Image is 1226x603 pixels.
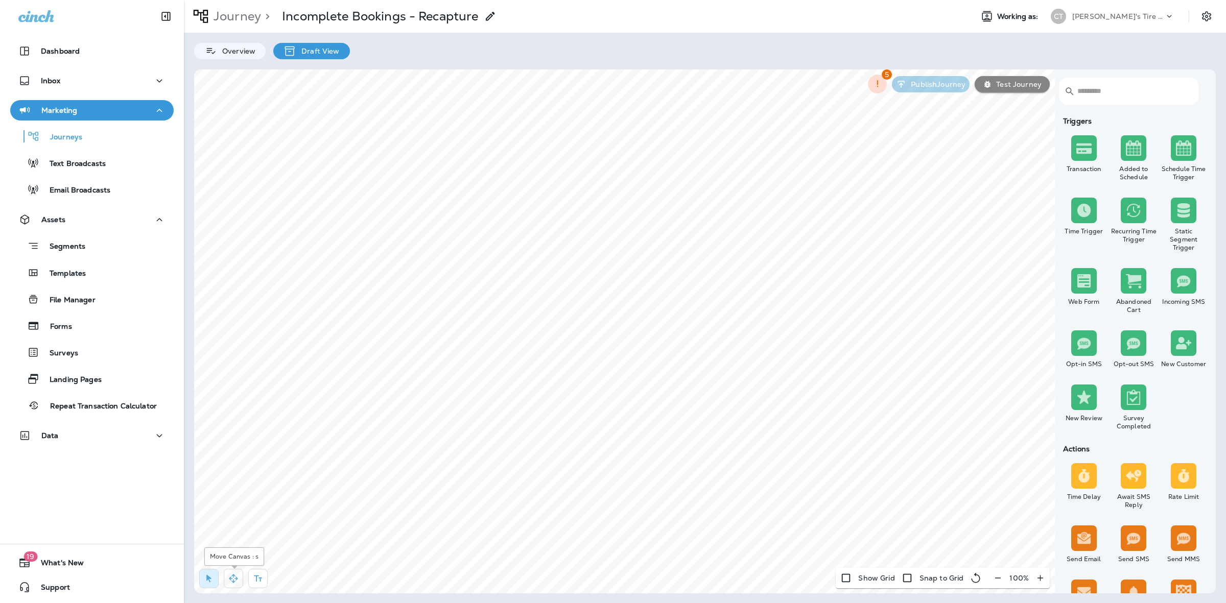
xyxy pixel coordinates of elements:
p: > [261,9,270,24]
button: Text Broadcasts [10,152,174,174]
p: Repeat Transaction Calculator [40,402,157,412]
button: Templates [10,262,174,283]
button: Marketing [10,100,174,120]
div: Actions [1059,445,1209,453]
button: Journeys [10,126,174,147]
p: Journey [209,9,261,24]
button: Data [10,425,174,446]
p: File Manager [39,296,96,305]
p: Inbox [41,77,60,85]
div: Send SMS [1111,555,1157,563]
span: Support [31,583,70,595]
div: Await SMS Reply [1111,493,1157,509]
div: Opt-in SMS [1061,360,1107,368]
p: Landing Pages [39,375,102,385]
button: Email Broadcasts [10,179,174,200]
button: Segments [10,235,174,257]
button: Inbox [10,70,174,91]
p: Journeys [40,133,82,142]
p: Assets [41,215,65,224]
p: Text Broadcasts [39,159,106,169]
button: 19What's New [10,552,174,573]
div: Send Email [1061,555,1107,563]
span: Working as: [997,12,1041,21]
p: Dashboard [41,47,80,55]
button: Settings [1197,7,1216,26]
div: New Customer [1161,360,1207,368]
p: [PERSON_NAME]'s Tire & Auto [1072,12,1164,20]
p: Forms [40,322,72,332]
div: Added to Schedule [1111,165,1157,181]
span: 19 [23,551,37,562]
p: Snap to Grid [919,574,964,582]
div: Send MMS [1161,555,1207,563]
div: Recurring Time Trigger [1111,227,1157,244]
p: Test Journey [992,80,1042,88]
span: What's New [31,559,84,571]
div: Time Delay [1061,493,1107,501]
div: Transaction [1061,165,1107,173]
button: Collapse Sidebar [152,6,180,27]
div: Triggers [1059,117,1209,125]
p: Draft View [296,47,339,55]
p: Segments [39,242,85,252]
div: Opt-out SMS [1111,360,1157,368]
button: Support [10,577,174,597]
p: 100 % [1009,574,1029,582]
div: Survey Completed [1111,414,1157,430]
p: Marketing [41,106,77,114]
div: CT [1051,9,1066,24]
div: Rate Limit [1161,493,1207,501]
button: File Manager [10,288,174,310]
button: Test Journey [975,76,1050,92]
div: Web Form [1061,298,1107,306]
p: Surveys [39,349,78,358]
p: Show Grid [858,574,894,582]
p: Email Broadcasts [39,186,110,196]
p: Incomplete Bookings - Recapture [282,9,478,24]
button: Landing Pages [10,368,174,390]
button: Repeat Transaction Calculator [10,395,174,416]
div: Move Canvas : s [204,547,264,566]
div: Static Segment Trigger [1161,227,1207,252]
div: Incoming SMS [1161,298,1207,306]
div: Abandoned Cart [1111,298,1157,314]
p: Templates [39,269,86,279]
button: Forms [10,315,174,336]
button: Surveys [10,342,174,363]
div: New Review [1061,414,1107,422]
div: Schedule Time Trigger [1161,165,1207,181]
div: Time Trigger [1061,227,1107,235]
button: Dashboard [10,41,174,61]
button: Assets [10,209,174,230]
p: Data [41,431,59,440]
span: 5 [882,69,892,80]
p: Overview [217,47,255,55]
